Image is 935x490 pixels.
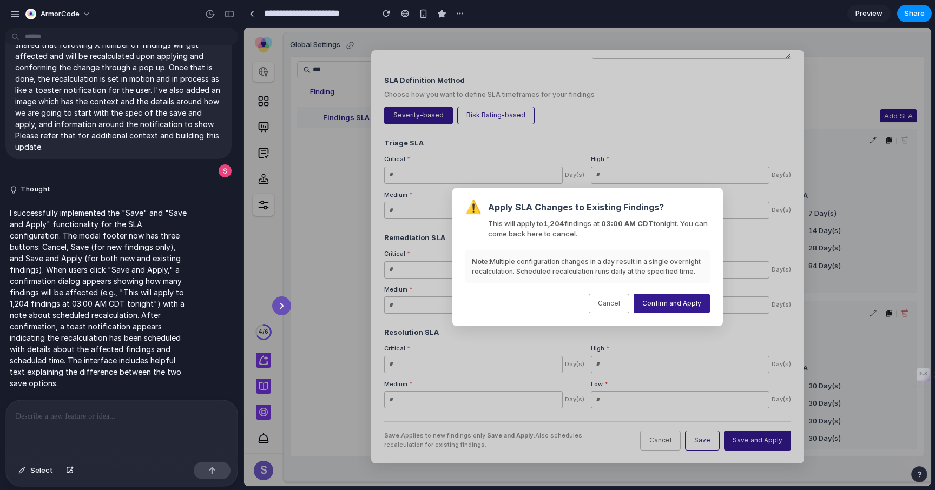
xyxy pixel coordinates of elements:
strong: Note: [228,230,246,238]
button: Confirm and Apply [390,266,466,286]
p: What I would also like to do is when "Save and Apply" is done, also show a pop up where the users... [15,16,222,153]
button: ArmorCode [21,5,96,23]
span: Preview [855,8,883,19]
button: Share [897,5,932,22]
strong: 03:00 AM CDT [357,191,410,200]
strong: 1,204 [299,191,320,200]
div: ⚠️ [221,173,238,186]
button: Select [13,462,58,479]
a: Preview [847,5,891,22]
span: ArmorCode [41,9,80,19]
div: This will apply to findings at tonight. You can come back here to cancel. [244,191,466,212]
p: I successfully implemented the "Save" and "Save and Apply" functionality for the SLA configuratio... [10,207,190,389]
h3: Apply SLA Changes to Existing Findings? [244,173,466,187]
span: Share [904,8,925,19]
button: Cancel [345,266,385,286]
div: Multiple configuration changes in a day result in a single overnight recalculation. Scheduled rec... [221,223,466,255]
span: Select [30,465,53,476]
